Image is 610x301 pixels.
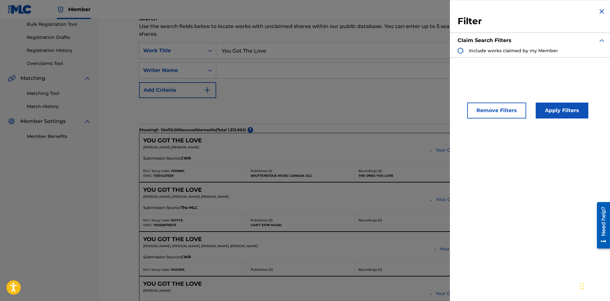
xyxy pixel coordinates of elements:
[143,254,181,260] span: Submission Source:
[8,118,15,125] img: Member Settings
[181,205,198,211] span: The MLC
[251,218,350,223] p: Publishers ( 3 )
[358,267,458,272] p: Recordings ( 0 )
[139,127,246,133] p: Showing 1 - 10 of 10.000 accessible results (Total 1.313.962 )
[251,173,350,178] p: SHUTTERSTOCK MUSIC CANADA ULC
[171,169,185,173] span: YD0N8C
[68,6,91,13] span: Member
[203,86,211,94] img: 9d2ae6d4665cec9f34b9.svg
[143,174,152,178] span: ISWC:
[251,168,350,173] p: Publishers ( 1 )
[580,277,584,296] div: Arrastrar
[251,267,350,272] p: Publishers ( 0 )
[143,47,201,54] div: Work Title
[143,218,170,222] span: MLC Song Code:
[358,173,458,178] p: THE ONES YOU LOVE
[592,200,610,251] iframe: Resource Center
[143,280,202,288] h5: YOU GOT THE LOVE
[439,246,486,252] span: Your Claimed Share:
[469,48,558,54] span: Include works claimed by my Member
[143,223,152,227] span: ISWC:
[436,290,482,297] span: Your Claimed Share:
[84,118,91,125] img: expand
[139,43,570,124] form: Search Form
[143,186,202,194] h5: YOU GOT THE LOVE
[153,223,176,227] span: T0050878073
[171,268,185,272] span: YA0ORA
[578,270,610,301] div: Widget de chat
[358,218,458,223] p: Recordings ( 0 )
[181,155,191,161] span: CWR
[27,133,91,140] a: Member Benefits
[27,103,91,110] a: Match History
[139,23,570,38] p: Use the search fields below to locate works with unclaimed shares within our public database. You...
[143,244,258,248] span: [PERSON_NAME], [PERSON_NAME], [PERSON_NAME], [PERSON_NAME]
[143,155,181,161] span: Submission Source:
[27,34,91,41] a: Registration Drafts
[143,195,229,199] span: [PERSON_NAME], [PERSON_NAME], [PERSON_NAME]
[536,103,588,118] button: Apply Filters
[57,6,64,13] img: Top Rightsholder
[358,168,458,173] p: Recordings ( 5 )
[436,147,482,154] span: Your Claimed Share:
[20,75,45,82] span: Matching
[27,60,91,67] a: Overclaims Tool
[8,5,32,14] img: MLC Logo
[143,137,202,144] h5: YOU GOT THE LOVE
[598,37,606,44] img: expand
[143,67,201,74] div: Writer Name
[181,254,191,260] span: CWR
[143,169,170,173] span: MLC Song Code:
[143,268,170,272] span: MLC Song Code:
[458,37,511,43] strong: Claim Search Filters
[458,16,606,27] h3: Filter
[578,270,610,301] iframe: Chat Widget
[247,127,253,133] span: ?
[20,118,66,125] span: Member Settings
[143,145,199,149] span: [PERSON_NAME] [PERSON_NAME]
[143,289,171,293] span: [PERSON_NAME]
[153,174,173,178] span: T3151427559
[27,47,91,54] a: Registration History
[8,75,16,82] img: Matching
[171,218,183,222] span: YA1YTA
[251,223,350,227] p: CAN'T STOP MUSIC
[143,205,181,211] span: Submission Source:
[598,8,606,15] img: close
[436,196,482,203] span: Your Claimed Share:
[84,75,91,82] img: expand
[27,90,91,97] a: Matching Tool
[143,236,202,243] h5: YOU GOT THE LOVE
[27,21,91,28] a: Bulk Registration Tool
[139,82,216,98] button: Add Criteria
[467,103,526,118] button: Remove Filters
